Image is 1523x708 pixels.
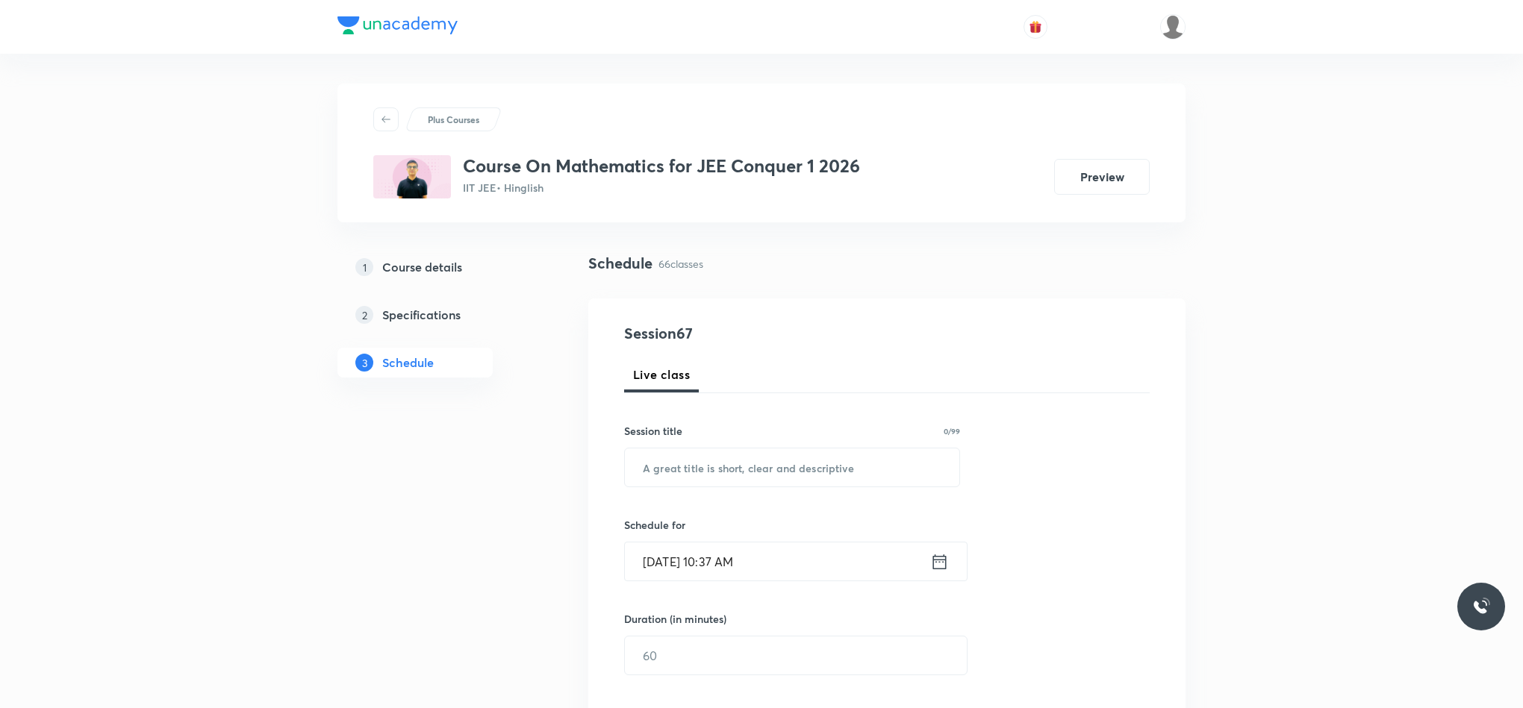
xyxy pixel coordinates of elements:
h3: Course On Mathematics for JEE Conquer 1 2026 [463,155,860,177]
h5: Specifications [382,306,461,324]
img: ttu [1472,598,1490,615]
h5: Course details [382,258,462,276]
a: 2Specifications [337,300,541,330]
input: 60 [625,636,967,674]
img: Company Logo [337,16,458,34]
button: avatar [1024,15,1047,39]
h4: Schedule [588,252,653,275]
input: A great title is short, clear and descriptive [625,448,959,486]
p: 0/99 [944,427,960,435]
h6: Session title [624,423,682,439]
p: Plus Courses [428,113,479,126]
p: 2 [355,306,373,324]
img: avatar [1029,20,1042,34]
p: IIT JEE • Hinglish [463,180,860,195]
h5: Schedule [382,354,434,372]
img: 7CF4CCA6-553B-4188-8388-267CD384114A_plus.png [373,155,451,198]
img: Shivank [1160,14,1186,40]
h6: Schedule for [624,517,960,533]
p: 1 [355,258,373,276]
p: 66 classes [658,256,703,272]
h6: Duration (in minutes) [624,611,726,627]
button: Preview [1054,159,1150,195]
a: Company Logo [337,16,458,38]
p: 3 [355,354,373,372]
h4: Session 67 [624,322,897,345]
span: Live class [633,366,690,383]
a: 1Course details [337,252,541,282]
